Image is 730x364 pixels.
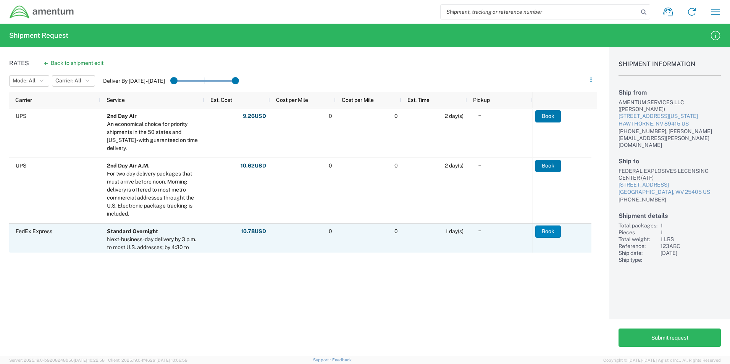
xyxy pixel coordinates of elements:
[535,225,561,238] button: Book
[445,113,464,119] span: 2 day(s)
[157,358,187,362] span: [DATE] 10:06:59
[619,60,721,76] h1: Shipment Information
[661,236,721,243] div: 1 LBS
[9,75,49,87] button: Mode: All
[661,229,721,236] div: 1
[107,97,125,103] span: Service
[394,228,398,234] span: 0
[107,120,201,152] div: An economical choice for priority shipments in the 50 states and Puerto Rico - with guaranteed on...
[619,236,657,243] div: Total weight:
[108,358,187,362] span: Client: 2025.19.0-1f462a1
[619,113,721,127] a: [STREET_ADDRESS][US_STATE]HAWTHORNE, NV 89415 US
[15,97,32,103] span: Carrier
[240,160,266,172] button: 10.62USD
[276,97,308,103] span: Cost per Mile
[52,75,95,87] button: Carrier: All
[342,97,374,103] span: Cost per Mile
[243,113,266,120] strong: 9.26 USD
[619,243,657,250] div: Reference:
[661,250,721,256] div: [DATE]
[407,97,430,103] span: Est. Time
[619,113,721,120] div: [STREET_ADDRESS][US_STATE]
[441,5,638,19] input: Shipment, tracking or reference number
[445,163,464,169] span: 2 day(s)
[394,113,398,119] span: 0
[107,113,137,119] b: 2nd Day Air
[619,128,721,148] div: [PHONE_NUMBER], [PERSON_NAME][EMAIL_ADDRESS][PERSON_NAME][DOMAIN_NAME]
[242,110,266,122] button: 9.26USD
[329,228,332,234] span: 0
[9,5,74,19] img: dyncorp
[661,243,721,250] div: 123ABC
[38,56,110,70] button: Back to shipment edit
[619,250,657,256] div: Ship date:
[661,222,721,229] div: 1
[16,228,52,234] span: FedEx Express
[329,163,332,169] span: 0
[619,212,721,219] h2: Shipment details
[107,170,201,218] div: For two day delivery packages that must arrive before noon. Morning delivery is offered to most m...
[619,222,657,229] div: Total packages:
[16,113,26,119] span: UPS
[9,358,105,362] span: Server: 2025.19.0-b9208248b56
[9,31,68,40] h2: Shipment Request
[446,228,464,234] span: 1 day(s)
[535,110,561,122] button: Book
[107,163,150,169] b: 2nd Day Air A.M.
[619,229,657,236] div: Pieces
[535,160,561,172] button: Book
[55,77,81,84] span: Carrier: All
[241,228,266,235] strong: 10.78 USD
[619,188,721,196] div: [GEOGRAPHIC_DATA], WV 25405 US
[619,329,721,347] button: Submit request
[394,163,398,169] span: 0
[473,97,490,103] span: Pickup
[332,358,352,362] a: Feedback
[619,168,721,181] div: FEDERAL EXPLOSIVES LECENSING CENTER (ATF)
[74,358,105,362] span: [DATE] 10:22:58
[107,228,158,234] b: Standard Overnight
[619,256,657,263] div: Ship type:
[107,235,201,259] div: Next-business-day delivery by 3 p.m. to most U.S. addresses; by 4:30 to rural areas.
[103,77,165,84] label: Deliver By [DATE] - [DATE]
[210,97,232,103] span: Est. Cost
[241,162,266,169] strong: 10.62 USD
[9,60,29,67] h1: Rates
[619,99,721,113] div: AMENTUM SERVICES LLC ([PERSON_NAME])
[619,196,721,203] div: [PHONE_NUMBER]
[619,120,721,128] div: HAWTHORNE, NV 89415 US
[603,357,721,364] span: Copyright © [DATE]-[DATE] Agistix Inc., All Rights Reserved
[13,77,36,84] span: Mode: All
[619,158,721,165] h2: Ship to
[619,181,721,189] div: [STREET_ADDRESS]
[241,225,266,238] button: 10.78USD
[313,358,332,362] a: Support
[619,89,721,96] h2: Ship from
[16,163,26,169] span: UPS
[619,181,721,196] a: [STREET_ADDRESS][GEOGRAPHIC_DATA], WV 25405 US
[329,113,332,119] span: 0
